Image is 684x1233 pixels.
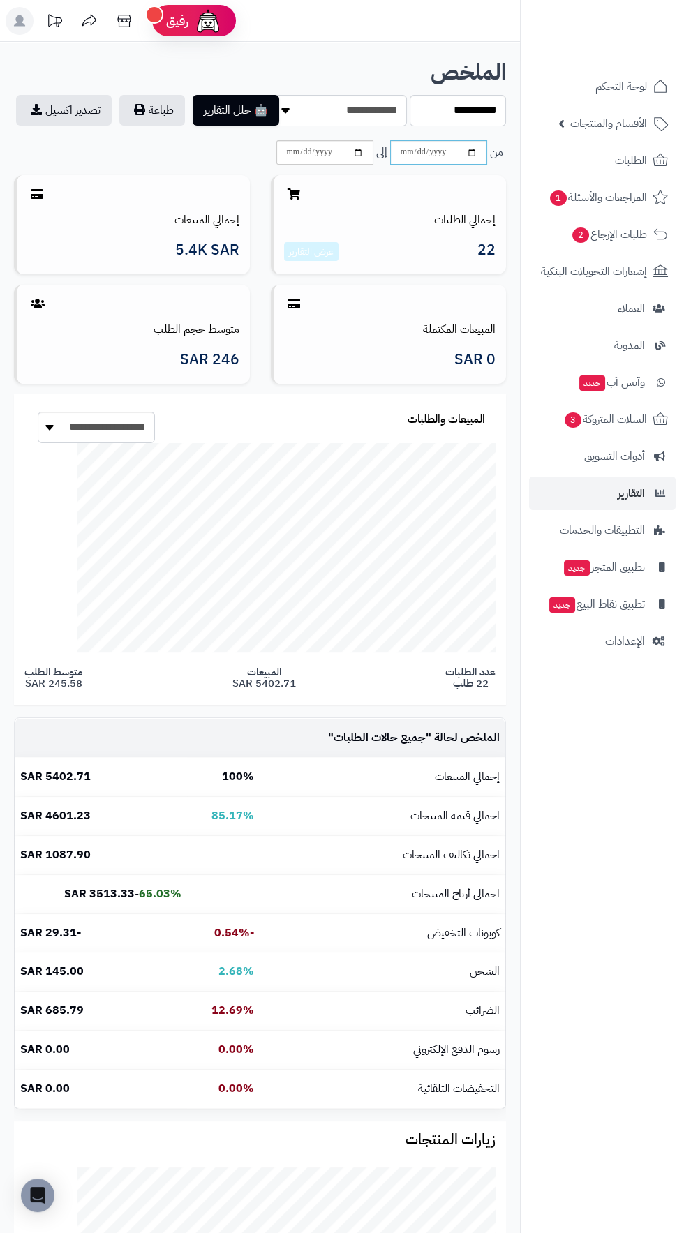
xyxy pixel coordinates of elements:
span: السلات المتروكة [563,410,647,429]
td: - [15,875,187,913]
span: 5.4K SAR [175,242,239,258]
span: التطبيقات والخدمات [560,521,645,540]
td: اجمالي أرباح المنتجات [260,875,505,913]
b: 2.68% [218,963,254,980]
h3: المبيعات والطلبات [408,414,485,426]
a: السلات المتروكة3 [529,403,676,436]
span: إشعارات التحويلات البنكية [541,262,647,281]
a: المراجعات والأسئلة1 [529,181,676,214]
span: الإعدادات [605,632,645,651]
a: المبيعات المكتملة [423,321,496,338]
b: 685.79 SAR [20,1002,84,1019]
a: الطلبات [529,144,676,177]
a: طلبات الإرجاع2 [529,218,676,251]
b: 12.69% [211,1002,254,1019]
span: 3 [564,412,582,428]
span: لوحة التحكم [595,77,647,96]
span: المدونة [614,336,645,355]
a: تحديثات المنصة [37,7,72,38]
button: طباعة [119,95,185,126]
td: رسوم الدفع الإلكتروني [260,1031,505,1069]
a: متوسط حجم الطلب [154,321,239,338]
a: تطبيق نقاط البيعجديد [529,588,676,621]
td: الشحن [260,952,505,991]
span: تطبيق المتجر [563,558,645,577]
b: 1087.90 SAR [20,846,91,863]
b: 4601.23 SAR [20,807,91,824]
td: اجمالي تكاليف المنتجات [260,836,505,874]
b: 0.00% [218,1080,254,1097]
td: التخفيضات التلقائية [260,1070,505,1108]
span: 1 [549,190,567,207]
span: المبيعات 5402.71 SAR [232,666,296,689]
b: 100% [222,768,254,785]
img: ai-face.png [194,7,222,35]
span: من [490,144,503,160]
td: كوبونات التخفيض [260,914,505,952]
span: تطبيق نقاط البيع [548,595,645,614]
b: 65.03% [139,885,181,902]
a: عرض التقارير [289,244,334,259]
a: إجمالي الطلبات [434,211,496,228]
span: الطلبات [615,151,647,170]
td: إجمالي المبيعات [260,758,505,796]
span: 0 SAR [454,352,496,368]
td: اجمالي قيمة المنتجات [260,797,505,835]
span: العملاء [618,299,645,318]
span: جديد [579,375,605,391]
b: 3513.33 SAR [64,885,135,902]
b: -29.31 SAR [20,925,81,941]
a: التقارير [529,477,676,510]
img: logo-2.png [589,17,671,47]
b: 5402.71 SAR [20,768,91,785]
div: Open Intercom Messenger [21,1179,54,1212]
span: إلى [376,144,387,160]
a: تطبيق المتجرجديد [529,551,676,584]
b: -0.54% [214,925,254,941]
span: 246 SAR [180,352,239,368]
a: العملاء [529,292,676,325]
b: 0.00 SAR [20,1041,70,1058]
a: إشعارات التحويلات البنكية [529,255,676,288]
span: رفيق [166,13,188,29]
span: جميع حالات الطلبات [334,729,426,746]
button: 🤖 حلل التقارير [193,95,279,126]
a: وآتس آبجديد [529,366,676,399]
b: 0.00 SAR [20,1080,70,1097]
b: الملخص [431,56,506,89]
span: جديد [549,597,575,613]
a: المدونة [529,329,676,362]
a: إجمالي المبيعات [174,211,239,228]
a: أدوات التسويق [529,440,676,473]
span: الأقسام والمنتجات [570,114,647,133]
a: تصدير اكسيل [16,95,112,126]
span: متوسط الطلب 245.58 SAR [24,666,82,689]
span: طلبات الإرجاع [571,225,647,244]
span: جديد [564,560,590,576]
b: 85.17% [211,807,254,824]
b: 145.00 SAR [20,963,84,980]
td: الضرائب [260,992,505,1030]
span: أدوات التسويق [584,447,645,466]
h3: زيارات المنتجات [24,1132,496,1148]
span: عدد الطلبات 22 طلب [445,666,496,689]
span: المراجعات والأسئلة [549,188,647,207]
a: التطبيقات والخدمات [529,514,676,547]
span: التقارير [618,484,645,503]
b: 0.00% [218,1041,254,1058]
span: 22 [477,242,496,262]
a: الإعدادات [529,625,676,658]
a: لوحة التحكم [529,70,676,103]
span: وآتس آب [578,373,645,392]
td: الملخص لحالة " " [260,719,505,757]
span: 2 [572,227,590,244]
